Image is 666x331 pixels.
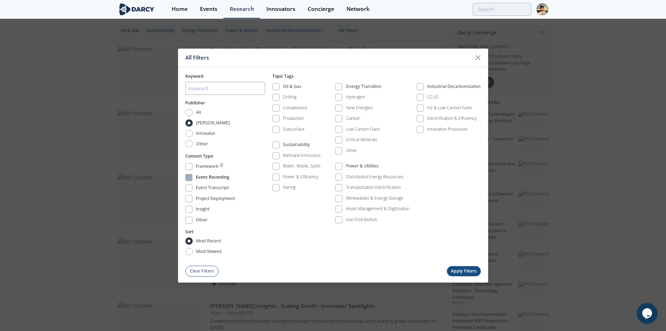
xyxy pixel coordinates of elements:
[283,83,301,92] div: Oil & Gas
[346,105,373,111] div: New Energies
[185,140,193,147] input: Other
[230,6,254,12] div: Research
[283,115,304,122] div: Production
[346,126,380,132] div: Low Carbon Fuels
[346,206,409,212] div: Asset Management & Digitization
[196,195,235,204] div: Project Deployment
[427,126,468,132] div: Innovative Processes
[118,3,156,15] img: logo-wide.svg
[346,195,403,201] div: Renewables & Energy Storage
[196,120,230,126] span: [PERSON_NAME]
[185,248,193,255] input: most viewed
[346,184,401,191] div: Transportation Electrification
[283,126,305,132] div: Subsurface
[185,109,193,116] input: All
[196,130,215,137] span: Innovator
[346,174,403,180] div: Distributed Energy Resources
[427,115,477,122] div: Electrification & Efficiency
[473,3,531,16] input: Advanced Search
[346,147,357,154] div: Other
[346,94,365,100] div: Hydrogen
[172,6,188,12] div: Home
[283,142,310,150] div: Sustainability
[185,130,193,137] input: Innovator
[346,83,381,92] div: Energy Transition
[196,174,229,182] div: Event Recording
[185,82,265,95] input: Keyword
[283,174,318,180] div: Power & Efficiency
[283,184,295,191] div: Flaring
[185,51,471,64] div: All Filters
[346,6,370,12] div: Network
[346,216,377,223] div: Gas Distribution
[283,105,307,111] div: Completions
[220,163,223,167] img: information.svg
[447,266,481,276] button: Apply Filters
[200,6,217,12] div: Events
[427,94,438,100] div: CCUS
[283,94,296,100] div: Drilling
[185,100,205,106] button: Publisher
[185,73,203,79] span: Keyword
[637,303,659,324] iframe: chat widget
[427,105,472,111] div: H2 & Low Carbon Fuels
[196,185,229,193] div: Event Transcript
[427,83,481,92] div: Industrial Decarbonization
[196,109,201,116] span: All
[185,266,219,276] button: Clear Filters
[283,152,321,159] div: Methane Emissions
[185,119,193,126] input: [PERSON_NAME]
[346,163,379,171] div: Power & Utilities
[196,238,221,244] span: most recent
[346,115,360,122] div: Carbon
[272,73,294,79] span: Topic Tags
[196,163,218,172] div: Framework
[283,163,321,169] div: Water, Waste, Spills
[308,6,334,12] div: Concierge
[185,237,193,245] input: most recent
[196,248,222,255] span: most viewed
[196,216,208,225] div: Other
[185,153,213,159] button: Content Type
[266,6,295,12] div: Innovators
[196,140,208,147] span: Other
[536,3,549,15] img: Profile
[185,228,194,235] button: Sort
[346,137,377,143] div: Critical Minerals
[196,206,209,214] div: Insight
